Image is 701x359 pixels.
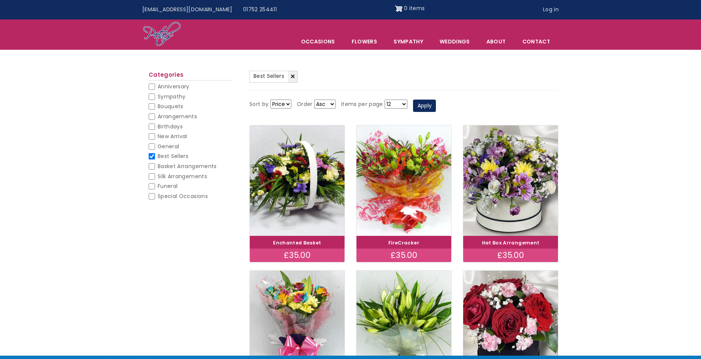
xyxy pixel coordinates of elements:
a: Flowers [344,34,385,49]
label: Sort by [249,100,268,109]
img: Shopping cart [395,3,403,15]
div: £35.00 [463,249,558,262]
span: Birthdays [158,123,183,130]
span: Anniversary [158,83,189,90]
span: Best Sellers [158,152,188,160]
span: Sympathy [158,93,186,100]
span: New Arrival [158,133,187,140]
a: Log in [538,3,564,17]
span: Bouquets [158,103,183,110]
a: Enchanted Basket [273,240,321,246]
a: Contact [515,34,558,49]
div: £35.00 [250,249,345,262]
span: Silk Arrangements [158,173,207,180]
h2: Categories [149,72,232,80]
a: Hat Box Arrangement [482,240,540,246]
span: Best Sellers [254,72,284,80]
label: Order [297,100,313,109]
img: Hat Box Arrangement [463,125,558,236]
a: About [479,34,514,49]
span: General [158,143,179,150]
a: Best Sellers [249,71,298,83]
button: Apply [413,100,436,112]
a: FireCracker [388,240,419,246]
img: Home [143,21,181,48]
img: Enchanted Basket [250,125,345,236]
span: Basket Arrangements [158,162,217,170]
a: Sympathy [386,34,431,49]
a: [EMAIL_ADDRESS][DOMAIN_NAME] [137,3,238,17]
span: Special Occasions [158,192,208,200]
span: Weddings [432,34,478,49]
span: Funeral [158,182,177,190]
div: £35.00 [356,249,451,262]
span: Arrangements [158,113,197,120]
img: FireCracker [356,125,451,236]
span: Occasions [293,34,343,49]
a: 01752 254411 [238,3,282,17]
label: Items per page [341,100,383,109]
span: 0 items [404,4,425,12]
a: Shopping cart 0 items [395,3,425,15]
